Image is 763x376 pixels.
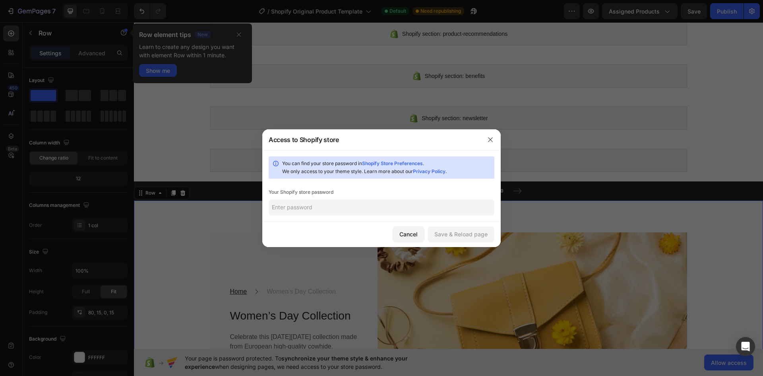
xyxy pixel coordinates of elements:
[393,226,424,242] button: Cancel
[96,266,113,273] a: Home
[434,230,488,238] div: Save & Reload page
[133,265,202,274] p: Women’s Day Collection
[240,162,252,175] button: Carousel Back Arrow
[362,160,423,166] a: Shopify Store Preferences
[10,167,23,174] div: Row
[291,49,351,58] span: Shopify section: benefits
[234,165,395,173] p: FREE Shipping On All U.S. Orders Over $150
[294,133,348,143] span: Shopify section: ticker
[399,230,418,238] div: Cancel
[377,162,390,175] button: Carousel Next Arrow
[96,285,230,302] p: Women’s Day Collection
[269,135,339,144] div: Access to Shopify store
[269,199,494,215] input: Enter password
[269,188,494,196] div: Your Shopify store password
[282,160,491,175] div: You can find your store password in . We only access to your theme style. Learn more about our .
[268,7,374,16] span: Shopify section: product-recommendations
[736,337,755,356] div: Open Intercom Messenger
[96,310,230,329] p: Celebrate this [DATE][DATE] collection made from European high-quality cowhide.
[288,91,354,101] span: Shopify section: newsletter
[428,226,494,242] button: Save & Reload page
[413,168,445,174] a: Privacy Policy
